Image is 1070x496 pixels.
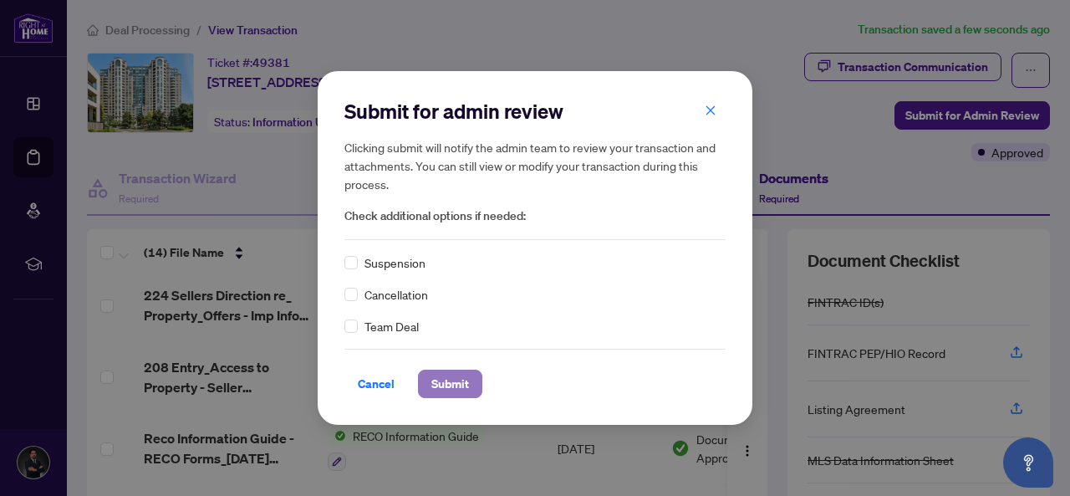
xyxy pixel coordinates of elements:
h2: Submit for admin review [344,98,726,125]
span: Submit [431,371,469,397]
span: Check additional options if needed: [344,207,726,226]
h5: Clicking submit will notify the admin team to review your transaction and attachments. You can st... [344,138,726,193]
span: Suspension [364,253,425,272]
button: Cancel [344,370,408,398]
button: Open asap [1003,437,1053,488]
span: Cancellation [364,285,428,304]
button: Submit [418,370,482,398]
span: close [705,105,716,116]
span: Cancel [358,371,395,397]
span: Team Deal [364,317,419,335]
